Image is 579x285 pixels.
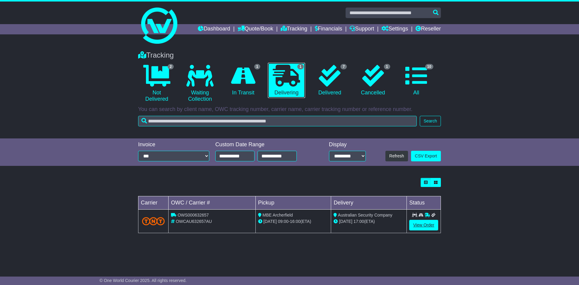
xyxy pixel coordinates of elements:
[416,24,441,34] a: Reseller
[331,196,407,210] td: Delivery
[135,51,444,60] div: Tracking
[340,64,347,69] span: 7
[168,64,174,69] span: 2
[178,213,209,217] span: OWS000632657
[297,64,304,69] span: 1
[353,219,364,224] span: 17:00
[311,63,348,98] a: 7 Delivered
[198,24,230,34] a: Dashboard
[169,196,256,210] td: OWC / Carrier #
[255,196,331,210] td: Pickup
[268,63,305,98] a: 1 Delivering
[338,213,393,217] span: Australian Security Company
[181,63,218,105] a: Waiting Collection
[176,219,212,224] span: OWCAU632657AU
[225,63,262,98] a: 1 In Transit
[411,151,441,161] a: CSV Export
[384,64,390,69] span: 1
[100,278,187,283] span: © One World Courier 2025. All rights reserved.
[339,219,352,224] span: [DATE]
[264,219,277,224] span: [DATE]
[329,141,366,148] div: Display
[425,64,433,69] span: 10
[258,218,329,225] div: - (ETA)
[354,63,391,98] a: 1 Cancelled
[138,141,209,148] div: Invoice
[315,24,342,34] a: Financials
[138,63,175,105] a: 2 Not Delivered
[254,64,261,69] span: 1
[238,24,273,34] a: Quote/Book
[334,218,404,225] div: (ETA)
[142,217,165,225] img: TNT_Domestic.png
[381,24,408,34] a: Settings
[420,116,441,126] button: Search
[215,141,312,148] div: Custom Date Range
[290,219,300,224] span: 16:00
[407,196,441,210] td: Status
[398,63,435,98] a: 10 All
[350,24,374,34] a: Support
[278,219,289,224] span: 09:00
[138,106,441,113] p: You can search by client name, OWC tracking number, carrier name, carrier tracking number or refe...
[409,220,438,230] a: View Order
[138,196,169,210] td: Carrier
[281,24,307,34] a: Tracking
[263,213,293,217] span: MBE Archerfield
[385,151,408,161] button: Refresh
